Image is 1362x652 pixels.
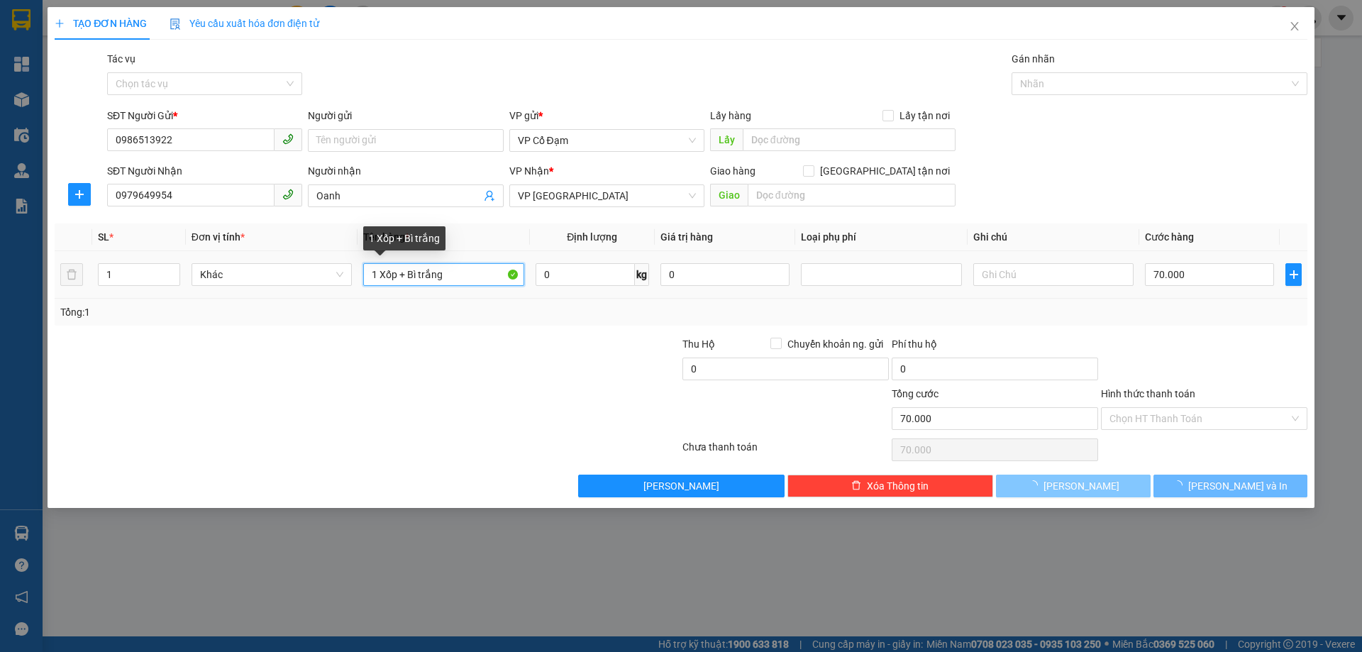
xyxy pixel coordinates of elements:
span: SL [98,231,109,243]
div: Chưa thanh toán [681,439,890,464]
span: plus [1286,269,1300,280]
div: Phí thu hộ [892,336,1098,358]
input: Ghi Chú [973,263,1134,286]
span: [PERSON_NAME] [1043,478,1119,494]
span: Cước hàng [1145,231,1194,243]
span: plus [69,189,90,200]
input: Dọc đường [743,128,956,151]
span: phone [282,189,294,200]
th: Loại phụ phí [795,223,967,251]
label: Gán nhãn [1012,53,1055,65]
span: phone [282,133,294,145]
button: [PERSON_NAME] và In [1153,475,1307,497]
span: VP Nhận [509,165,549,177]
button: plus [1285,263,1301,286]
span: Giao [710,184,748,206]
span: Giá trị hàng [660,231,713,243]
span: Xóa Thông tin [867,478,929,494]
div: Người gửi [308,108,503,123]
input: 0 [660,263,790,286]
span: Lấy [710,128,743,151]
button: [PERSON_NAME] [578,475,785,497]
button: Close [1275,7,1314,47]
div: Người nhận [308,163,503,179]
span: Giao hàng [710,165,755,177]
span: Định lượng [567,231,617,243]
span: Đơn vị tính [192,231,245,243]
span: [PERSON_NAME] và In [1188,478,1288,494]
th: Ghi chú [968,223,1139,251]
span: kg [635,263,649,286]
span: VP Mỹ Đình [518,185,696,206]
img: icon [170,18,181,30]
span: Chuyển khoản ng. gửi [782,336,889,352]
input: Dọc đường [748,184,956,206]
span: Lấy hàng [710,110,751,121]
button: plus [68,183,91,206]
span: Khác [200,264,343,285]
div: VP gửi [509,108,704,123]
input: VD: Bàn, Ghế [363,263,524,286]
span: delete [851,480,861,492]
span: close [1289,21,1300,32]
button: [PERSON_NAME] [996,475,1150,497]
span: TẠO ĐƠN HÀNG [55,18,147,29]
span: Lấy tận nơi [894,108,956,123]
div: Tổng: 1 [60,304,526,320]
div: SĐT Người Gửi [107,108,302,123]
span: [GEOGRAPHIC_DATA] tận nơi [814,163,956,179]
span: user-add [484,190,495,201]
button: deleteXóa Thông tin [787,475,994,497]
span: loading [1173,480,1188,490]
button: delete [60,263,83,286]
span: Thu Hộ [682,338,715,350]
span: Tổng cước [892,388,939,399]
span: VP Cổ Đạm [518,130,696,151]
label: Tác vụ [107,53,135,65]
span: Yêu cầu xuất hóa đơn điện tử [170,18,319,29]
div: SĐT Người Nhận [107,163,302,179]
div: 1 Xốp + Bì trắng [363,226,445,250]
span: [PERSON_NAME] [643,478,719,494]
span: plus [55,18,65,28]
label: Hình thức thanh toán [1101,388,1195,399]
span: loading [1028,480,1043,490]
